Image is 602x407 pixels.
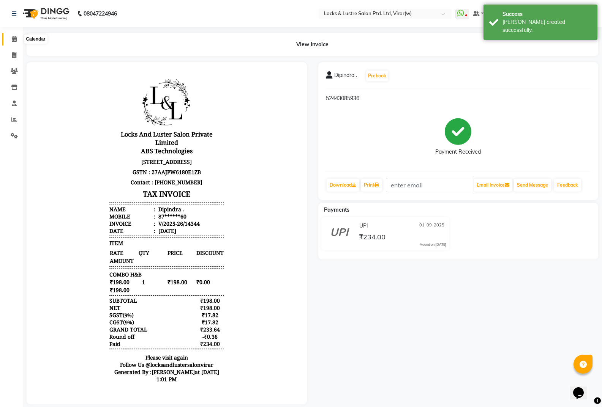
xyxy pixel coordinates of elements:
[324,206,349,213] span: Payments
[75,263,100,270] div: Round off
[120,136,121,143] span: :
[75,201,107,208] span: COMBO H&B
[75,87,190,97] p: [STREET_ADDRESS]
[420,242,446,247] div: Added on [DATE]
[75,256,113,263] div: GRAND TOTAL
[75,157,121,165] div: Date
[104,179,132,187] span: QTY
[90,242,98,249] span: 9%
[75,208,103,216] span: ₹198.00
[75,216,103,224] span: ₹198.00
[120,157,121,165] span: :
[75,299,190,313] div: Generated By : at [DATE] 1:01 PM
[123,136,150,143] div: Dipindra .
[554,179,581,192] a: Feedback
[502,10,592,18] div: Success
[117,299,161,306] span: [PERSON_NAME]
[104,208,132,216] span: 1
[162,270,190,278] div: ₹234.00
[75,187,103,195] span: AMOUNT
[474,179,512,192] button: Email Invoice
[162,256,190,263] div: ₹233.64
[75,118,190,131] h3: TAX INVOICE
[75,97,190,107] p: GSTN : 27AAJPW6180E1ZB
[75,136,121,143] div: Name
[570,377,594,399] iframe: chat widget
[162,227,190,234] div: ₹198.00
[75,227,103,234] div: SUBTOTAL
[386,178,473,192] input: enter email
[75,249,89,256] span: CGST
[75,59,190,87] h3: Locks And Luster Salon Private Limited ABS Technologies
[75,107,190,118] p: Contact : [PHONE_NUMBER]
[334,71,357,82] span: Dipindra .
[326,94,591,102] p: 52443085936
[359,233,386,243] span: ₹234.00
[75,270,86,278] div: Paid
[75,242,88,249] span: SGST
[75,150,121,157] div: Invoice
[123,150,166,157] div: V/2025-26/14344
[419,222,444,230] span: 01-09-2025
[120,150,121,157] span: :
[120,143,121,150] span: :
[75,179,103,187] span: RATE
[75,143,121,150] div: Mobile
[361,179,382,192] a: Print
[359,222,368,230] span: UPI
[514,179,551,192] button: Send Message
[75,170,89,177] span: ITEM
[84,3,117,24] b: 08047224946
[133,208,161,216] span: ₹198.00
[133,179,161,187] span: PRICE
[162,242,190,249] div: ₹17.82
[91,249,98,256] span: 9%
[27,33,598,56] div: View Invoice
[162,263,190,270] div: -₹0.36
[75,234,86,242] div: NET
[104,6,161,57] img: file_1712815249833.jpeg
[75,284,190,299] p: Please visit again Follow Us @locksandlustersalonvirar
[366,71,388,81] button: Prebook
[435,148,481,156] div: Payment Received
[75,242,100,249] div: ( )
[123,157,142,165] div: [DATE]
[162,208,190,216] span: ₹0.00
[162,249,190,256] div: ₹17.82
[24,35,47,44] div: Calendar
[162,234,190,242] div: ₹198.00
[19,3,71,24] img: logo
[162,179,190,187] span: DISCOUNT
[502,18,592,34] div: Bill created successfully.
[327,179,359,192] a: Download
[75,249,100,256] div: ( )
